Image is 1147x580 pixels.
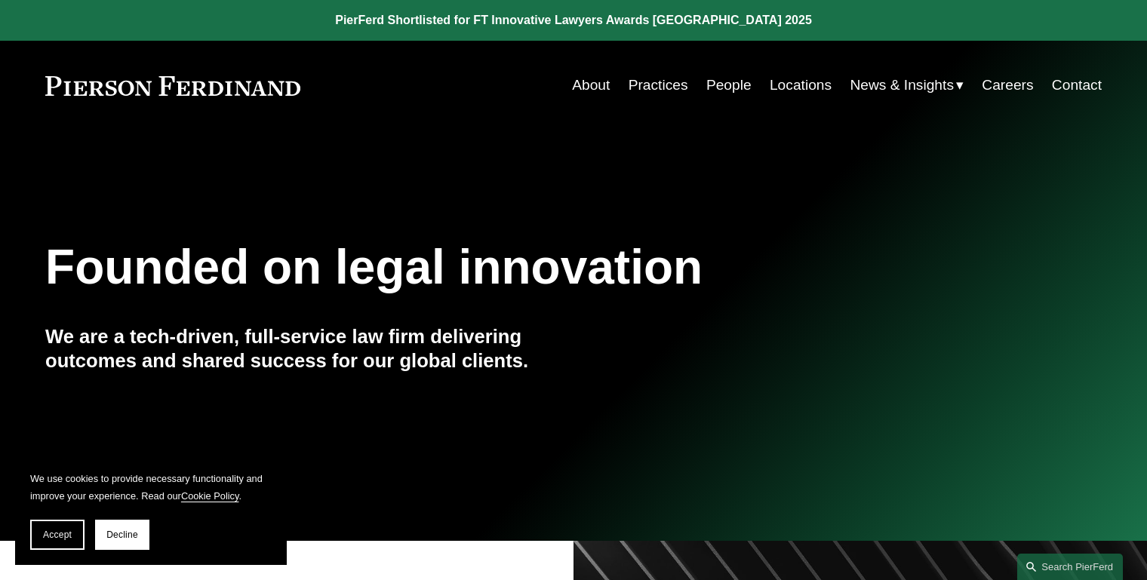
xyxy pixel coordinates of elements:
[850,72,954,99] span: News & Insights
[629,71,688,100] a: Practices
[43,529,72,540] span: Accept
[30,520,85,550] button: Accept
[30,470,272,505] p: We use cookies to provide necessary functionality and improve your experience. Read our .
[982,71,1033,100] a: Careers
[1052,71,1102,100] a: Contact
[45,324,573,373] h4: We are a tech-driven, full-service law firm delivering outcomes and shared success for our global...
[1017,554,1123,580] a: Search this site
[706,71,752,100] a: People
[106,529,138,540] span: Decline
[572,71,610,100] a: About
[770,71,832,100] a: Locations
[45,240,926,295] h1: Founded on legal innovation
[181,490,239,502] a: Cookie Policy
[95,520,149,550] button: Decline
[850,71,964,100] a: folder dropdown
[15,455,287,565] section: Cookie banner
